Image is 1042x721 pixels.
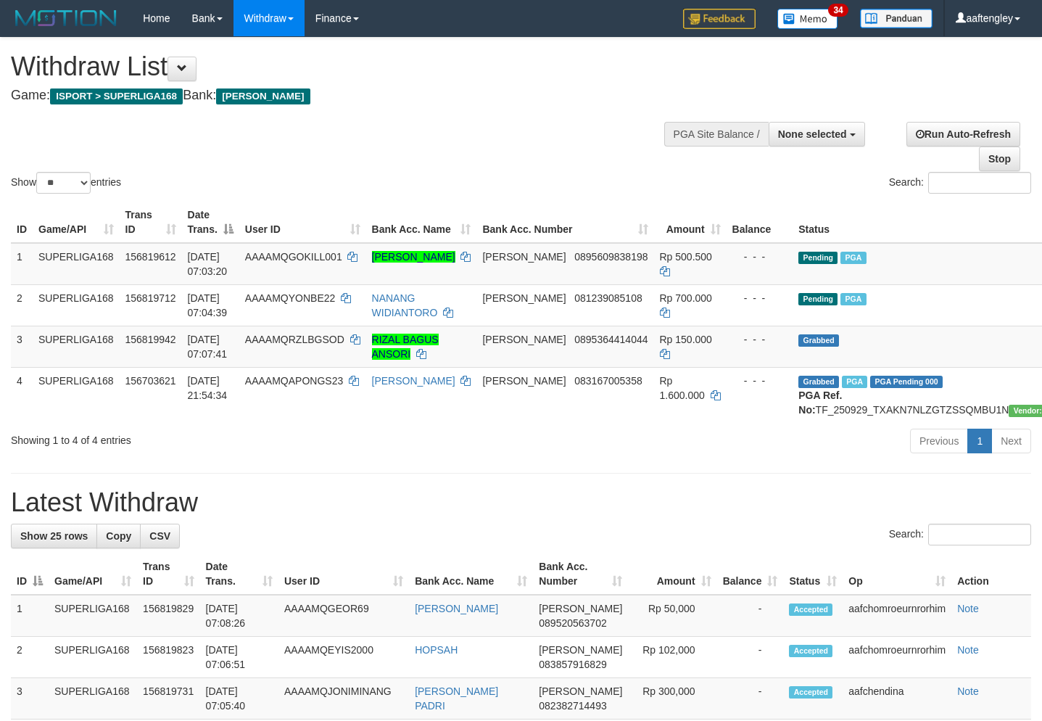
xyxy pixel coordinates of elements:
[910,429,968,453] a: Previous
[33,202,120,243] th: Game/API: activate to sort column ascending
[660,375,705,401] span: Rp 1.600.000
[11,367,33,423] td: 4
[245,292,336,304] span: AAAAMQYONBE22
[200,553,278,595] th: Date Trans.: activate to sort column ascending
[928,524,1031,545] input: Search:
[482,251,566,263] span: [PERSON_NAME]
[660,251,712,263] span: Rp 500.500
[200,595,278,637] td: [DATE] 07:08:26
[200,637,278,678] td: [DATE] 07:06:51
[188,334,228,360] span: [DATE] 07:07:41
[798,390,842,416] b: PGA Ref. No:
[539,685,622,697] span: [PERSON_NAME]
[106,530,131,542] span: Copy
[783,553,843,595] th: Status: activate to sort column ascending
[11,524,97,548] a: Show 25 rows
[906,122,1020,147] a: Run Auto-Refresh
[539,659,606,670] span: Copy 083857916829 to clipboard
[539,644,622,656] span: [PERSON_NAME]
[11,88,680,103] h4: Game: Bank:
[33,367,120,423] td: SUPERLIGA168
[889,524,1031,545] label: Search:
[717,637,784,678] td: -
[843,637,951,678] td: aafchomroeurnrorhim
[49,595,137,637] td: SUPERLIGA168
[49,553,137,595] th: Game/API: activate to sort column ascending
[137,595,200,637] td: 156819829
[957,685,979,697] a: Note
[415,685,498,712] a: [PERSON_NAME] PADRI
[533,553,628,595] th: Bank Acc. Number: activate to sort column ascending
[482,292,566,304] span: [PERSON_NAME]
[732,250,787,264] div: - - -
[840,293,866,305] span: Marked by aafandaneth
[188,292,228,318] span: [DATE] 07:04:39
[732,332,787,347] div: - - -
[727,202,793,243] th: Balance
[476,202,653,243] th: Bank Acc. Number: activate to sort column ascending
[125,292,176,304] span: 156819712
[11,243,33,285] td: 1
[717,595,784,637] td: -
[843,595,951,637] td: aafchomroeurnrorhim
[120,202,182,243] th: Trans ID: activate to sort column ascending
[778,128,847,140] span: None selected
[660,292,712,304] span: Rp 700.000
[654,202,727,243] th: Amount: activate to sort column ascending
[539,700,606,712] span: Copy 082382714493 to clipboard
[11,52,680,81] h1: Withdraw List
[33,326,120,367] td: SUPERLIGA168
[628,553,716,595] th: Amount: activate to sort column ascending
[50,88,183,104] span: ISPORT > SUPERLIGA168
[628,637,716,678] td: Rp 102,000
[11,427,423,448] div: Showing 1 to 4 of 4 entries
[574,334,648,345] span: Copy 0895364414044 to clipboard
[409,553,533,595] th: Bank Acc. Name: activate to sort column ascending
[366,202,477,243] th: Bank Acc. Name: activate to sort column ascending
[137,637,200,678] td: 156819823
[11,7,121,29] img: MOTION_logo.png
[664,122,769,147] div: PGA Site Balance /
[539,617,606,629] span: Copy 089520563702 to clipboard
[278,553,409,595] th: User ID: activate to sort column ascending
[660,334,712,345] span: Rp 150.000
[49,637,137,678] td: SUPERLIGA168
[140,524,180,548] a: CSV
[245,251,342,263] span: AAAAMQGOKILL001
[137,553,200,595] th: Trans ID: activate to sort column ascending
[574,292,642,304] span: Copy 081239085108 to clipboard
[798,293,838,305] span: Pending
[789,603,832,616] span: Accepted
[777,9,838,29] img: Button%20Memo.svg
[574,375,642,387] span: Copy 083167005358 to clipboard
[125,251,176,263] span: 156819612
[842,376,867,388] span: Marked by aafchhiseyha
[843,553,951,595] th: Op: activate to sort column ascending
[415,603,498,614] a: [PERSON_NAME]
[278,637,409,678] td: AAAAMQEYIS2000
[798,334,839,347] span: Grabbed
[732,374,787,388] div: - - -
[717,678,784,720] td: -
[628,678,716,720] td: Rp 300,000
[628,595,716,637] td: Rp 50,000
[840,252,866,264] span: Marked by aafandaneth
[239,202,366,243] th: User ID: activate to sort column ascending
[789,686,832,699] span: Accepted
[11,284,33,326] td: 2
[33,284,120,326] td: SUPERLIGA168
[957,603,979,614] a: Note
[49,678,137,720] td: SUPERLIGA168
[188,375,228,401] span: [DATE] 21:54:34
[11,595,49,637] td: 1
[574,251,648,263] span: Copy 0895609838198 to clipboard
[11,637,49,678] td: 2
[200,678,278,720] td: [DATE] 07:05:40
[789,645,832,657] span: Accepted
[11,172,121,194] label: Show entries
[11,488,1031,517] h1: Latest Withdraw
[979,147,1020,171] a: Stop
[828,4,848,17] span: 34
[860,9,933,28] img: panduan.png
[96,524,141,548] a: Copy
